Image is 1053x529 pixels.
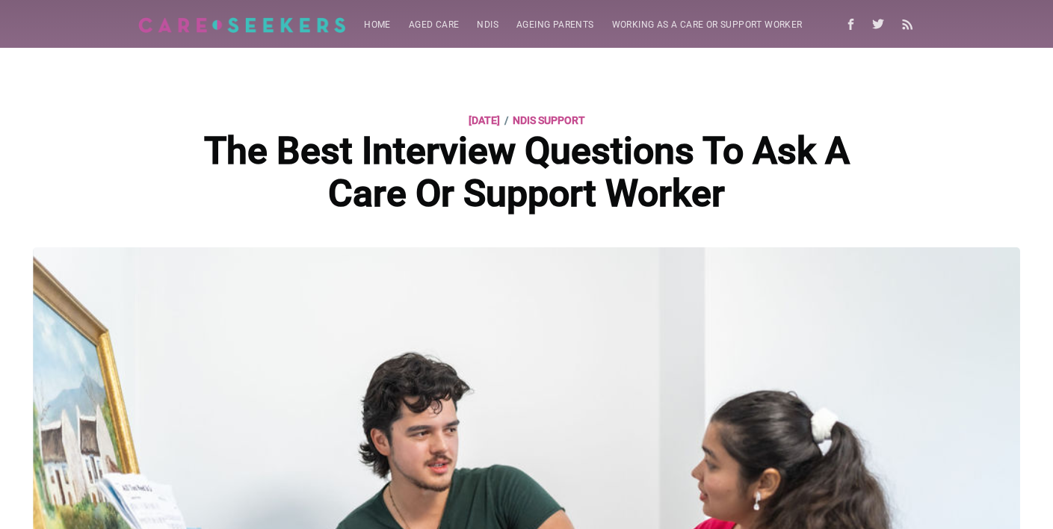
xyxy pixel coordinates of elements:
[170,130,883,216] h1: The Best Interview Questions To Ask A Care Or Support Worker
[468,10,507,40] a: NDIS
[469,111,500,129] time: [DATE]
[138,17,347,33] img: Careseekers
[400,10,469,40] a: Aged Care
[513,111,585,129] a: NDIS Support
[355,10,400,40] a: Home
[507,10,603,40] a: Ageing parents
[603,10,812,40] a: Working as a care or support worker
[504,111,508,129] span: /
